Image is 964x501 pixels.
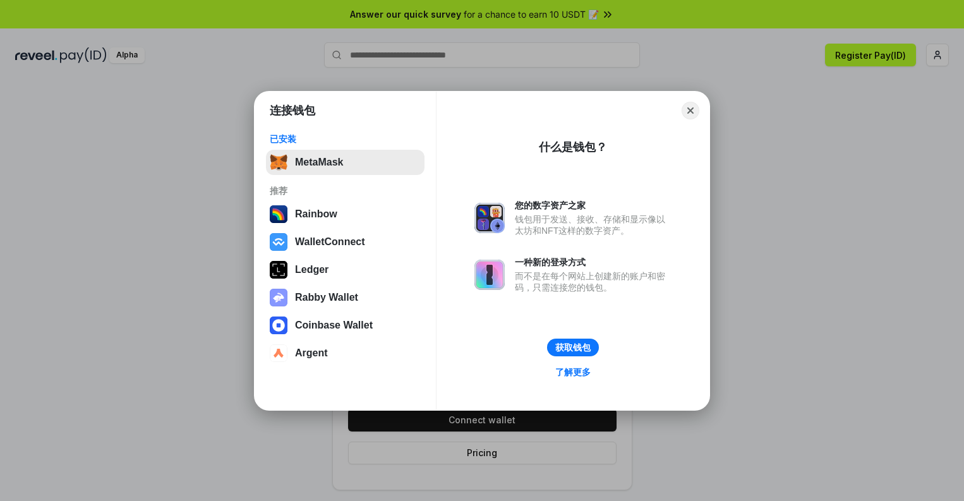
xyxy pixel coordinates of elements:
div: Rainbow [295,208,337,220]
div: 了解更多 [555,366,591,378]
div: MetaMask [295,157,343,168]
button: Close [682,102,699,119]
img: svg+xml,%3Csvg%20xmlns%3D%22http%3A%2F%2Fwww.w3.org%2F2000%2Fsvg%22%20fill%3D%22none%22%20viewBox... [474,203,505,233]
img: svg+xml,%3Csvg%20fill%3D%22none%22%20height%3D%2233%22%20viewBox%3D%220%200%2035%2033%22%20width%... [270,154,287,171]
div: 您的数字资产之家 [515,200,672,211]
div: 一种新的登录方式 [515,257,672,268]
button: Ledger [266,257,425,282]
img: svg+xml,%3Csvg%20xmlns%3D%22http%3A%2F%2Fwww.w3.org%2F2000%2Fsvg%22%20fill%3D%22none%22%20viewBox... [474,260,505,290]
a: 了解更多 [548,364,598,380]
div: 什么是钱包？ [539,140,607,155]
div: Argent [295,347,328,359]
div: 获取钱包 [555,342,591,353]
button: WalletConnect [266,229,425,255]
div: 推荐 [270,185,421,196]
button: MetaMask [266,150,425,175]
img: svg+xml,%3Csvg%20width%3D%22120%22%20height%3D%22120%22%20viewBox%3D%220%200%20120%20120%22%20fil... [270,205,287,223]
button: Argent [266,341,425,366]
div: Rabby Wallet [295,292,358,303]
div: 已安装 [270,133,421,145]
button: Coinbase Wallet [266,313,425,338]
img: svg+xml,%3Csvg%20width%3D%2228%22%20height%3D%2228%22%20viewBox%3D%220%200%2028%2028%22%20fill%3D... [270,233,287,251]
button: 获取钱包 [547,339,599,356]
img: svg+xml,%3Csvg%20width%3D%2228%22%20height%3D%2228%22%20viewBox%3D%220%200%2028%2028%22%20fill%3D... [270,344,287,362]
h1: 连接钱包 [270,103,315,118]
div: WalletConnect [295,236,365,248]
button: Rainbow [266,202,425,227]
img: svg+xml,%3Csvg%20xmlns%3D%22http%3A%2F%2Fwww.w3.org%2F2000%2Fsvg%22%20fill%3D%22none%22%20viewBox... [270,289,287,306]
div: 而不是在每个网站上创建新的账户和密码，只需连接您的钱包。 [515,270,672,293]
div: Ledger [295,264,328,275]
button: Rabby Wallet [266,285,425,310]
div: Coinbase Wallet [295,320,373,331]
div: 钱包用于发送、接收、存储和显示像以太坊和NFT这样的数字资产。 [515,214,672,236]
img: svg+xml,%3Csvg%20xmlns%3D%22http%3A%2F%2Fwww.w3.org%2F2000%2Fsvg%22%20width%3D%2228%22%20height%3... [270,261,287,279]
img: svg+xml,%3Csvg%20width%3D%2228%22%20height%3D%2228%22%20viewBox%3D%220%200%2028%2028%22%20fill%3D... [270,317,287,334]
